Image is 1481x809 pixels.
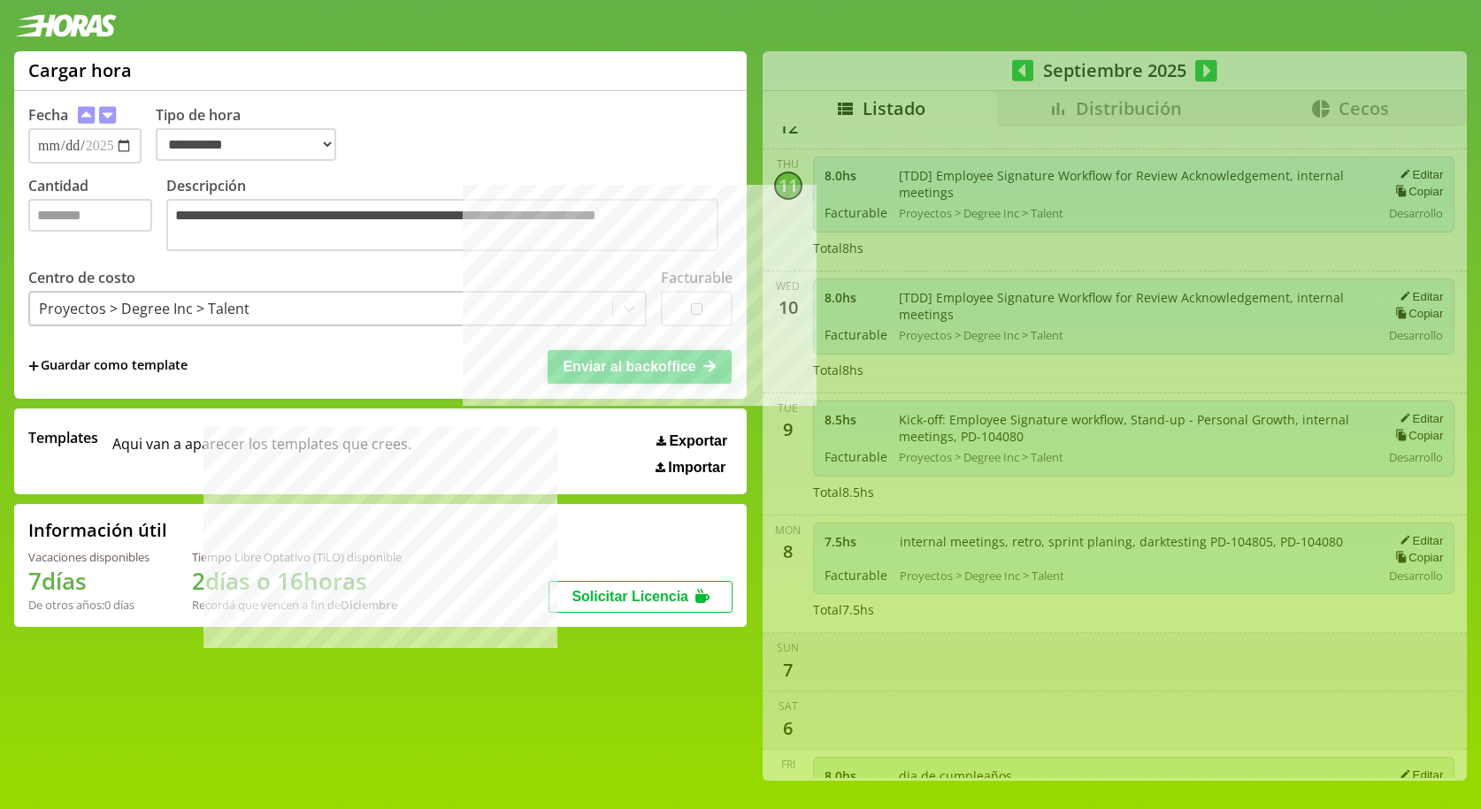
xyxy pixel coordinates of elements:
div: Tiempo Libre Optativo (TiLO) disponible [192,549,402,565]
img: logotipo [14,14,117,37]
label: Descripción [166,176,733,256]
select: Tipo de hora [156,128,336,161]
span: Templates [28,428,98,447]
div: Recordá que vencen a fin de [192,597,402,613]
span: Aqui van a aparecer los templates que crees. [112,428,411,476]
textarea: Descripción [166,199,718,251]
span: Exportar [669,433,727,449]
label: Fecha [28,105,68,125]
label: Tipo de hora [156,105,350,164]
h1: 2 días o 16 horas [192,565,402,597]
button: Enviar al backoffice [548,350,732,384]
h1: Cargar hora [28,58,132,82]
label: Cantidad [28,176,166,256]
button: Solicitar Licencia [549,581,733,613]
input: Cantidad [28,199,152,232]
label: Centro de costo [28,268,135,287]
h2: Información útil [28,518,167,542]
span: Enviar al backoffice [563,359,695,374]
button: Exportar [651,432,733,450]
div: De otros años: 0 días [28,597,150,613]
span: Importar [668,460,725,476]
span: + [28,356,39,376]
label: Facturable [661,268,733,287]
div: Proyectos > Degree Inc > Talent [39,299,249,318]
h1: 7 días [28,565,150,597]
div: Vacaciones disponibles [28,549,150,565]
span: Solicitar Licencia [572,589,688,604]
span: +Guardar como template [28,356,188,376]
b: Diciembre [341,597,397,613]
